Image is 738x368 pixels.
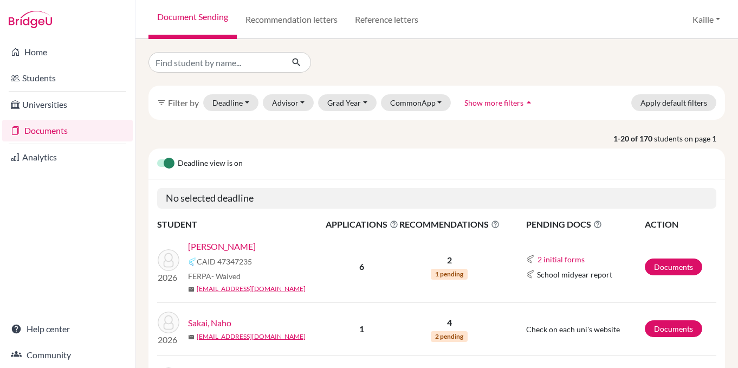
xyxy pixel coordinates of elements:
[203,94,258,111] button: Deadline
[644,217,716,231] th: ACTION
[399,254,500,267] p: 2
[188,317,231,330] a: Sakai, Naho
[2,146,133,168] a: Analytics
[188,286,195,293] span: mail
[399,316,500,329] p: 4
[158,271,179,284] p: 2026
[2,318,133,340] a: Help center
[188,257,197,266] img: Common App logo
[526,325,620,334] span: Check on each uni's website
[688,9,725,30] button: Kaille
[431,269,468,280] span: 1 pending
[464,98,523,107] span: Show more filters
[9,11,52,28] img: Bridge-U
[359,324,364,334] b: 1
[188,334,195,340] span: mail
[399,218,500,231] span: RECOMMENDATIONS
[526,255,535,263] img: Common App logo
[523,97,534,108] i: arrow_drop_up
[188,240,256,253] a: [PERSON_NAME]
[431,331,468,342] span: 2 pending
[455,94,543,111] button: Show more filtersarrow_drop_up
[537,269,612,280] span: School midyear report
[158,249,179,271] img: Fujita, Ryotaro
[178,157,243,170] span: Deadline view is on
[197,284,306,294] a: [EMAIL_ADDRESS][DOMAIN_NAME]
[168,98,199,108] span: Filter by
[318,94,377,111] button: Grad Year
[2,41,133,63] a: Home
[526,270,535,279] img: Common App logo
[537,253,585,266] button: 2 initial forms
[148,52,283,73] input: Find student by name...
[526,218,644,231] span: PENDING DOCS
[326,218,398,231] span: APPLICATIONS
[188,270,241,282] span: FERPA
[2,67,133,89] a: Students
[158,333,179,346] p: 2026
[654,133,725,144] span: students on page 1
[158,312,179,333] img: Sakai, Naho
[631,94,716,111] button: Apply default filters
[157,98,166,107] i: filter_list
[211,272,241,281] span: - Waived
[157,217,325,231] th: STUDENT
[2,94,133,115] a: Universities
[645,259,702,275] a: Documents
[263,94,314,111] button: Advisor
[381,94,451,111] button: CommonApp
[197,332,306,341] a: [EMAIL_ADDRESS][DOMAIN_NAME]
[2,120,133,141] a: Documents
[157,188,716,209] h5: No selected deadline
[645,320,702,337] a: Documents
[613,133,654,144] strong: 1-20 of 170
[359,261,364,272] b: 6
[197,256,252,267] span: CAID 47347235
[2,344,133,366] a: Community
